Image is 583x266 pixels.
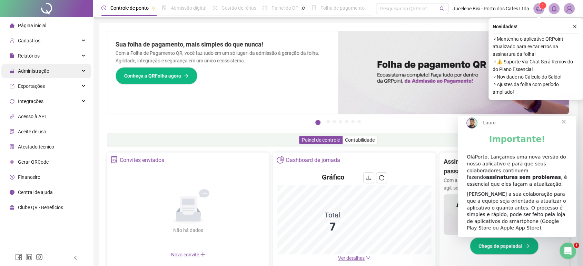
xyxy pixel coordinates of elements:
[18,99,43,104] span: Integrações
[116,67,197,84] button: Conheça a QRFolha agora
[18,38,40,43] span: Cadastros
[18,205,63,210] span: Clube QR - Beneficios
[315,120,320,125] button: 1
[171,252,206,257] span: Novo convite
[101,6,106,10] span: clock-circle
[162,6,167,10] span: file-done
[366,175,372,181] span: download
[15,254,22,260] span: facebook
[10,99,14,104] span: sync
[28,59,103,64] b: assinaturas sem problemas
[111,156,118,163] span: solution
[271,5,298,11] span: Painel do DP
[444,194,565,235] img: banner%2F02c71560-61a6-44d4-94b9-c8ab97240462.png
[478,242,522,250] span: Chega de papelada!
[351,120,355,123] button: 6
[470,237,538,255] button: Chega de papelada!
[10,114,14,119] span: api
[539,2,546,9] sup: 1
[10,69,14,73] span: lock
[263,6,267,10] span: dashboard
[320,5,365,11] span: Folha de pagamento
[10,144,14,149] span: solution
[120,154,164,166] div: Convites enviados
[339,120,342,123] button: 4
[564,3,574,14] img: 84457
[36,254,43,260] span: instagram
[379,175,384,181] span: reload
[157,226,220,234] div: Não há dados
[366,255,370,260] span: down
[10,23,14,28] span: home
[322,172,344,182] h4: Gráfico
[18,144,54,150] span: Atestado técnico
[338,31,569,114] img: banner%2F8d14a306-6205-4263-8e5b-06e9a85ad873.png
[18,129,46,134] span: Aceite de uso
[9,38,109,72] div: OláPorto, Lançamos uma nova versão do nosso aplicativo e para que seus colaboradores continuem fa...
[326,120,330,123] button: 2
[10,175,14,180] span: dollar
[338,255,365,261] span: Ver detalhes
[18,114,46,119] span: Acesso à API
[116,40,330,49] h2: Sua folha de pagamento, mais simples do que nunca!
[302,137,340,143] span: Painel de controle
[493,73,579,81] span: ⚬ Novidade no Cálculo do Saldo!
[560,243,576,259] iframe: Intercom live chat
[18,83,45,89] span: Exportações
[184,73,189,78] span: arrow-right
[453,5,529,12] span: Jucelene Bisi - Porto dos Cafés Ltda
[18,174,40,180] span: Financeiro
[10,190,14,195] span: info-circle
[10,84,14,89] span: export
[18,23,46,28] span: Página inicial
[458,116,576,237] iframe: Intercom live chat mensagem
[18,53,40,59] span: Relatórios
[10,160,14,164] span: qrcode
[345,120,348,123] button: 5
[171,5,206,11] span: Admissão digital
[286,154,340,166] div: Dashboard de jornada
[110,5,149,11] span: Controle de ponto
[574,243,579,248] span: 1
[444,176,565,192] p: Com a Assinatura Digital da QR, sua gestão fica mais ágil, segura e sem papelada.
[200,252,206,257] span: plus
[493,23,517,30] span: Novidades !
[18,159,49,165] span: Gerar QRCode
[151,6,156,10] span: pushpin
[221,5,256,11] span: Gestão de férias
[10,205,14,210] span: gift
[10,129,14,134] span: audit
[10,38,14,43] span: user-add
[444,157,565,176] h2: Assinar ponto na mão? Isso ficou no passado!
[124,72,181,80] span: Conheça a QRFolha agora
[333,120,336,123] button: 3
[542,3,544,8] span: 1
[493,35,579,58] span: ⚬ Mantenha o aplicativo QRPoint atualizado para evitar erros na assinatura da folha!
[18,190,53,195] span: Central de ajuda
[73,255,78,260] span: left
[536,6,542,12] span: notification
[345,137,375,143] span: Contabilidade
[572,24,577,29] span: close
[312,6,316,10] span: book
[301,6,305,10] span: pushpin
[357,120,361,123] button: 7
[10,53,14,58] span: file
[493,81,579,96] span: ⚬ Ajustes da folha com período ampliado!
[9,75,109,116] div: [PERSON_NAME] a sua colaboração para que a equipe seja orientada a atualizar o aplicativo o quant...
[439,6,445,11] span: search
[493,58,579,73] span: ⚬ ⚠️ Suporte Via Chat Será Removido do Plano Essencial
[338,255,370,261] a: Ver detalhes down
[551,6,557,12] span: bell
[525,244,530,248] span: arrow-right
[116,49,330,64] p: Com a Folha de Pagamento QR, você faz tudo em um só lugar: da admissão à geração da folha. Agilid...
[31,19,87,28] b: Importante!
[213,6,217,10] span: sun
[26,254,32,260] span: linkedin
[18,68,49,74] span: Administração
[277,156,284,163] span: pie-chart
